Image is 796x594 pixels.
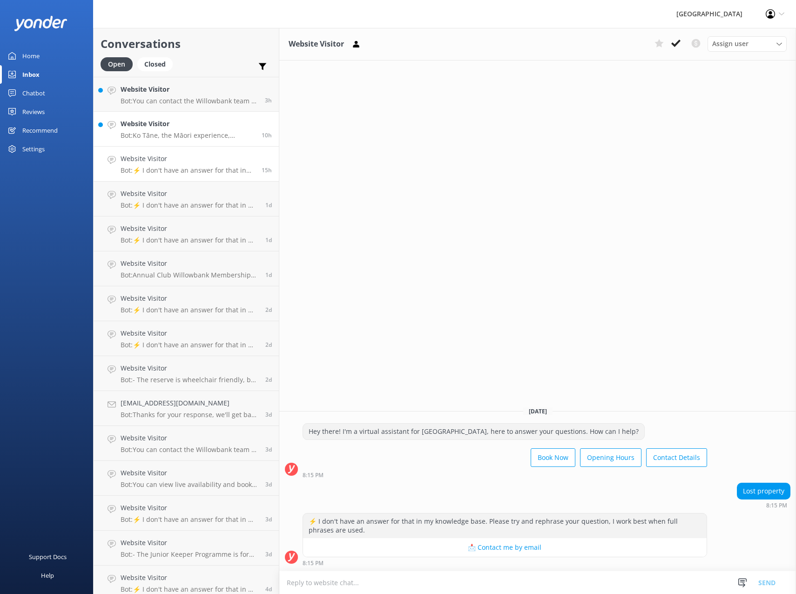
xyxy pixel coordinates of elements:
[94,321,279,356] a: Website VisitorBot:⚡ I don't have an answer for that in my knowledge base. Please try and rephras...
[121,271,258,279] p: Bot: Annual Club Willowbank Membership prices start from $28 per child, $82 per adult, and $185 p...
[121,573,258,583] h4: Website Visitor
[766,503,787,508] strong: 8:15 PM
[303,560,324,566] strong: 8:15 PM
[712,39,749,49] span: Assign user
[121,189,258,199] h4: Website Visitor
[121,480,258,489] p: Bot: You can view live availability and book your tickets online at [URL][DOMAIN_NAME]. Tickets c...
[94,112,279,147] a: Website VisitorBot:Ko Tāne, the Māori experience, including the hangi and night tours, are curren...
[121,398,258,408] h4: [EMAIL_ADDRESS][DOMAIN_NAME]
[94,251,279,286] a: Website VisitorBot:Annual Club Willowbank Membership prices start from $28 per child, $82 per adu...
[121,341,258,349] p: Bot: ⚡ I don't have an answer for that in my knowledge base. Please try and rephrase your questio...
[737,502,790,508] div: Sep 29 2025 08:15pm (UTC +13:00) Pacific/Auckland
[303,560,707,566] div: Sep 29 2025 08:15pm (UTC +13:00) Pacific/Auckland
[121,538,258,548] h4: Website Visitor
[94,216,279,251] a: Website VisitorBot:⚡ I don't have an answer for that in my knowledge base. Please try and rephras...
[303,424,644,439] div: Hey there! I'm a virtual assistant for [GEOGRAPHIC_DATA], here to answer your questions. How can ...
[121,84,258,94] h4: Website Visitor
[137,57,173,71] div: Closed
[121,201,258,209] p: Bot: ⚡ I don't have an answer for that in my knowledge base. Please try and rephrase your questio...
[265,585,272,593] span: Sep 26 2025 07:31am (UTC +13:00) Pacific/Auckland
[289,38,344,50] h3: Website Visitor
[303,472,707,478] div: Sep 29 2025 08:15pm (UTC +13:00) Pacific/Auckland
[121,363,258,373] h4: Website Visitor
[94,147,279,182] a: Website VisitorBot:⚡ I don't have an answer for that in my knowledge base. Please try and rephras...
[737,483,790,499] div: Lost property
[121,376,258,384] p: Bot: - The reserve is wheelchair friendly, but it's recommended to bring a friend to assist with ...
[121,445,258,454] p: Bot: You can contact the Willowbank team at 03 359 6226, or by emailing [EMAIL_ADDRESS][DOMAIN_NA...
[303,538,707,557] button: 📩 Contact me by email
[121,154,255,164] h4: Website Visitor
[708,36,787,51] div: Assign User
[94,391,279,426] a: [EMAIL_ADDRESS][DOMAIN_NAME]Bot:Thanks for your response, we'll get back to you as soon as we can...
[94,461,279,496] a: Website VisitorBot:You can view live availability and book your tickets online at [URL][DOMAIN_NA...
[101,35,272,53] h2: Conversations
[121,293,258,304] h4: Website Visitor
[94,531,279,566] a: Website VisitorBot:- The Junior Keeper Programme is for kids aged [DEMOGRAPHIC_DATA], running fro...
[262,131,272,139] span: Sep 30 2025 12:56am (UTC +13:00) Pacific/Auckland
[41,566,54,585] div: Help
[265,550,272,558] span: Sep 26 2025 01:10pm (UTC +13:00) Pacific/Auckland
[121,131,255,140] p: Bot: Ko Tāne, the Māori experience, including the hangi and night tours, are currently not operat...
[265,236,272,244] span: Sep 29 2025 08:36am (UTC +13:00) Pacific/Auckland
[22,121,58,140] div: Recommend
[94,77,279,112] a: Website VisitorBot:You can contact the Willowbank team at 03 359 6226, or by emailing [EMAIL_ADDR...
[22,47,40,65] div: Home
[265,96,272,104] span: Sep 30 2025 07:42am (UTC +13:00) Pacific/Auckland
[262,166,272,174] span: Sep 29 2025 08:15pm (UTC +13:00) Pacific/Auckland
[94,286,279,321] a: Website VisitorBot:⚡ I don't have an answer for that in my knowledge base. Please try and rephras...
[29,547,67,566] div: Support Docs
[22,65,40,84] div: Inbox
[121,328,258,338] h4: Website Visitor
[101,59,137,69] a: Open
[22,84,45,102] div: Chatbot
[101,57,133,71] div: Open
[265,341,272,349] span: Sep 28 2025 08:45am (UTC +13:00) Pacific/Auckland
[265,515,272,523] span: Sep 26 2025 02:30pm (UTC +13:00) Pacific/Auckland
[265,306,272,314] span: Sep 28 2025 09:53am (UTC +13:00) Pacific/Auckland
[303,513,707,538] div: ⚡ I don't have an answer for that in my knowledge base. Please try and rephrase your question, I ...
[121,223,258,234] h4: Website Visitor
[94,426,279,461] a: Website VisitorBot:You can contact the Willowbank team at 03 359 6226, or by emailing [EMAIL_ADDR...
[580,448,641,467] button: Opening Hours
[121,503,258,513] h4: Website Visitor
[265,411,272,418] span: Sep 27 2025 09:20am (UTC +13:00) Pacific/Auckland
[94,496,279,531] a: Website VisitorBot:⚡ I don't have an answer for that in my knowledge base. Please try and rephras...
[121,515,258,524] p: Bot: ⚡ I don't have an answer for that in my knowledge base. Please try and rephrase your questio...
[646,448,707,467] button: Contact Details
[22,102,45,121] div: Reviews
[121,166,255,175] p: Bot: ⚡ I don't have an answer for that in my knowledge base. Please try and rephrase your questio...
[94,356,279,391] a: Website VisitorBot:- The reserve is wheelchair friendly, but it's recommended to bring a friend t...
[265,480,272,488] span: Sep 26 2025 02:51pm (UTC +13:00) Pacific/Auckland
[121,119,255,129] h4: Website Visitor
[121,236,258,244] p: Bot: ⚡ I don't have an answer for that in my knowledge base. Please try and rephrase your questio...
[121,468,258,478] h4: Website Visitor
[121,585,258,594] p: Bot: ⚡ I don't have an answer for that in my knowledge base. Please try and rephrase your questio...
[121,550,258,559] p: Bot: - The Junior Keeper Programme is for kids aged [DEMOGRAPHIC_DATA], running from 10:30 AM to ...
[531,448,575,467] button: Book Now
[121,97,258,105] p: Bot: You can contact the Willowbank team at 03 359 6226, or by emailing [EMAIL_ADDRESS][DOMAIN_NA...
[121,433,258,443] h4: Website Visitor
[14,16,67,31] img: yonder-white-logo.png
[121,411,258,419] p: Bot: Thanks for your response, we'll get back to you as soon as we can during opening hours.
[265,201,272,209] span: Sep 29 2025 09:38am (UTC +13:00) Pacific/Auckland
[121,258,258,269] h4: Website Visitor
[265,445,272,453] span: Sep 26 2025 06:19pm (UTC +13:00) Pacific/Auckland
[303,472,324,478] strong: 8:15 PM
[121,306,258,314] p: Bot: ⚡ I don't have an answer for that in my knowledge base. Please try and rephrase your questio...
[523,407,553,415] span: [DATE]
[22,140,45,158] div: Settings
[94,182,279,216] a: Website VisitorBot:⚡ I don't have an answer for that in my knowledge base. Please try and rephras...
[137,59,177,69] a: Closed
[265,376,272,384] span: Sep 28 2025 05:41am (UTC +13:00) Pacific/Auckland
[265,271,272,279] span: Sep 28 2025 04:25pm (UTC +13:00) Pacific/Auckland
